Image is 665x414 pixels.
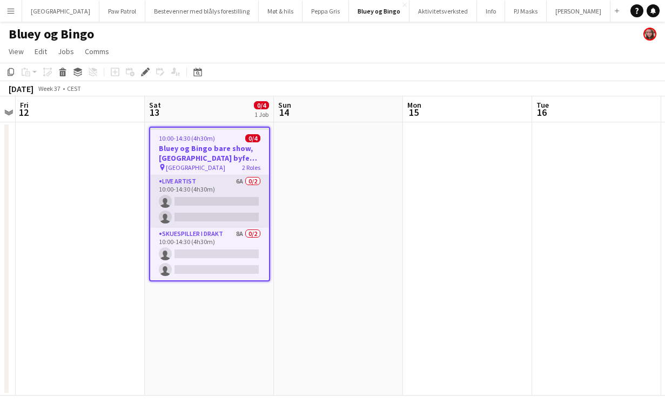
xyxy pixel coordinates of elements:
[150,143,269,163] h3: Bluey og Bingo bare show, [GEOGRAPHIC_DATA] byfest, 13. september
[9,47,24,56] span: View
[18,106,29,119] span: 12
[67,84,81,93] div: CEST
[58,47,74,56] span: Jobs
[536,100,549,110] span: Tue
[150,228,269,280] app-card-role: Skuespiller i drakt8A0/210:00-14:30 (4h30m)
[9,83,33,94] div: [DATE]
[303,1,349,22] button: Peppa Gris
[259,1,303,22] button: Møt & hils
[242,163,260,172] span: 2 Roles
[145,1,259,22] button: Bestevenner med blålys forestilling
[36,84,63,93] span: Week 37
[159,134,215,142] span: 10:00-14:30 (4h30m)
[278,100,291,110] span: Sun
[254,101,269,109] span: 0/4
[166,163,225,172] span: [GEOGRAPHIC_DATA]
[4,44,28,58] a: View
[80,44,113,58] a: Comms
[643,28,656,41] app-user-avatar: Kamilla Skallerud
[30,44,51,58] a: Edit
[547,1,610,22] button: [PERSON_NAME]
[505,1,547,22] button: PJ Masks
[149,127,270,281] app-job-card: 10:00-14:30 (4h30m)0/4Bluey og Bingo bare show, [GEOGRAPHIC_DATA] byfest, 13. september [GEOGRAPH...
[149,100,161,110] span: Sat
[53,44,78,58] a: Jobs
[407,100,421,110] span: Mon
[20,100,29,110] span: Fri
[22,1,99,22] button: [GEOGRAPHIC_DATA]
[147,106,161,119] span: 13
[277,106,291,119] span: 14
[9,26,94,42] h1: Bluey og Bingo
[406,106,421,119] span: 15
[254,110,268,119] div: 1 Job
[477,1,505,22] button: Info
[85,47,109,56] span: Comms
[535,106,549,119] span: 16
[245,134,260,142] span: 0/4
[35,47,47,56] span: Edit
[349,1,409,22] button: Bluey og Bingo
[409,1,477,22] button: Aktivitetsverksted
[150,175,269,228] app-card-role: Live artist6A0/210:00-14:30 (4h30m)
[99,1,145,22] button: Paw Patrol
